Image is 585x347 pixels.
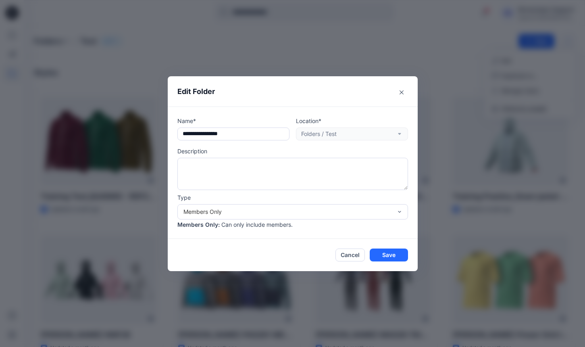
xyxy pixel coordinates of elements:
[177,193,408,202] p: Type
[177,220,220,229] p: Members Only :
[177,117,289,125] p: Name*
[370,249,408,261] button: Save
[221,220,293,229] p: Can only include members.
[183,207,392,216] div: Members Only
[296,117,408,125] p: Location*
[395,86,408,99] button: Close
[335,249,365,261] button: Cancel
[177,147,408,155] p: Description
[168,76,418,107] header: Edit Folder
